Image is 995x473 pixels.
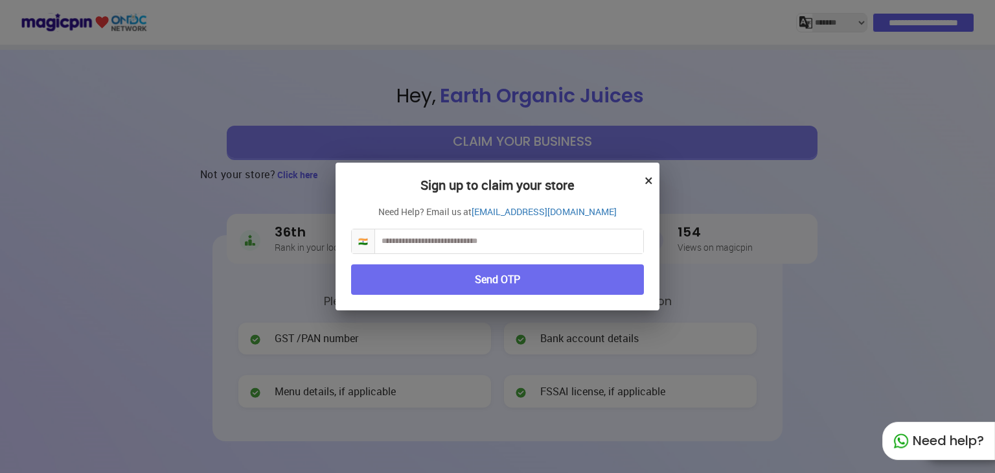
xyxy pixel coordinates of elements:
h2: Sign up to claim your store [351,178,644,205]
div: Need help? [882,422,995,460]
span: 🇮🇳 [352,229,375,253]
button: × [645,169,653,191]
a: [EMAIL_ADDRESS][DOMAIN_NAME] [472,205,617,218]
p: Need Help? Email us at [351,205,644,218]
button: Send OTP [351,264,644,295]
img: whatapp_green.7240e66a.svg [893,433,909,449]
